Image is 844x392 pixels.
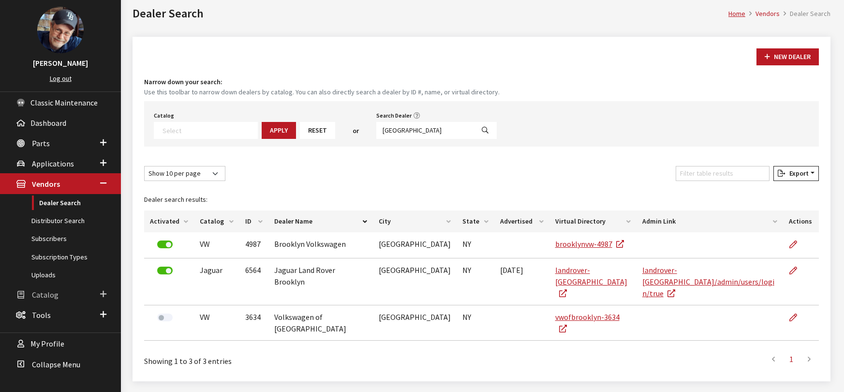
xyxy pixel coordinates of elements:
[154,122,258,139] span: Select
[785,169,809,178] span: Export
[789,305,805,330] a: Edit Dealer
[239,211,268,232] th: ID: activate to sort column ascending
[300,122,335,139] button: Reset
[30,98,98,107] span: Classic Maintenance
[268,258,372,305] td: Jaguar Land Rover Brooklyn
[194,232,239,258] td: VW
[457,305,495,341] td: NY
[268,232,372,258] td: Brooklyn Volkswagen
[157,267,173,274] label: Deactivate Dealer
[376,111,412,120] label: Search Dealer
[642,265,774,298] a: landrover-[GEOGRAPHIC_DATA]/admin/users/login/true
[549,211,637,232] th: Virtual Directory: activate to sort column ascending
[783,211,819,232] th: Actions
[268,305,372,341] td: Volkswagen of [GEOGRAPHIC_DATA]
[783,349,800,369] a: 1
[154,111,174,120] label: Catalog
[144,348,418,367] div: Showing 1 to 3 of 3 entries
[144,211,194,232] th: Activated: activate to sort column ascending
[745,9,780,19] li: Vendors
[194,258,239,305] td: Jaguar
[353,126,359,136] span: or
[728,9,745,18] a: Home
[239,305,268,341] td: 3634
[239,258,268,305] td: 6564
[133,5,728,22] h1: Dealer Search
[780,9,830,19] li: Dealer Search
[163,126,257,135] textarea: Search
[157,314,173,321] label: Activate Dealer
[789,258,805,283] a: Edit Dealer
[676,166,770,181] input: Filter table results
[555,312,620,333] a: vwofbrooklyn-3634
[10,57,111,69] h3: [PERSON_NAME]
[268,211,372,232] th: Dealer Name: activate to sort column descending
[373,258,457,305] td: [GEOGRAPHIC_DATA]
[457,211,495,232] th: State: activate to sort column ascending
[32,290,59,300] span: Catalog
[239,232,268,258] td: 4987
[144,189,819,211] caption: Dealer search results:
[157,241,173,248] label: Deactivate Dealer
[474,122,497,139] button: Search
[457,258,495,305] td: NY
[32,180,60,189] span: Vendors
[32,138,50,148] span: Parts
[376,122,474,139] input: Search
[30,339,64,349] span: My Profile
[494,258,549,305] td: [DATE]
[194,305,239,341] td: VW
[30,118,66,128] span: Dashboard
[144,87,819,97] small: Use this toolbar to narrow down dealers by catalog. You can also directly search a dealer by ID #...
[37,7,84,53] img: Ray Goodwin
[555,265,627,298] a: landrover-[GEOGRAPHIC_DATA]
[637,211,784,232] th: Admin Link: activate to sort column ascending
[32,310,51,320] span: Tools
[373,232,457,258] td: [GEOGRAPHIC_DATA]
[32,360,80,369] span: Collapse Menu
[373,211,457,232] th: City: activate to sort column ascending
[494,211,549,232] th: Advertised: activate to sort column ascending
[32,159,74,168] span: Applications
[773,166,819,181] button: Export
[756,48,819,65] button: New Dealer
[457,232,495,258] td: NY
[194,211,239,232] th: Catalog: activate to sort column ascending
[144,77,819,87] h4: Narrow down your search:
[555,239,624,249] a: brooklynvw-4987
[373,305,457,341] td: [GEOGRAPHIC_DATA]
[262,122,296,139] button: Apply
[50,74,72,83] a: Log out
[789,232,805,256] a: Edit Dealer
